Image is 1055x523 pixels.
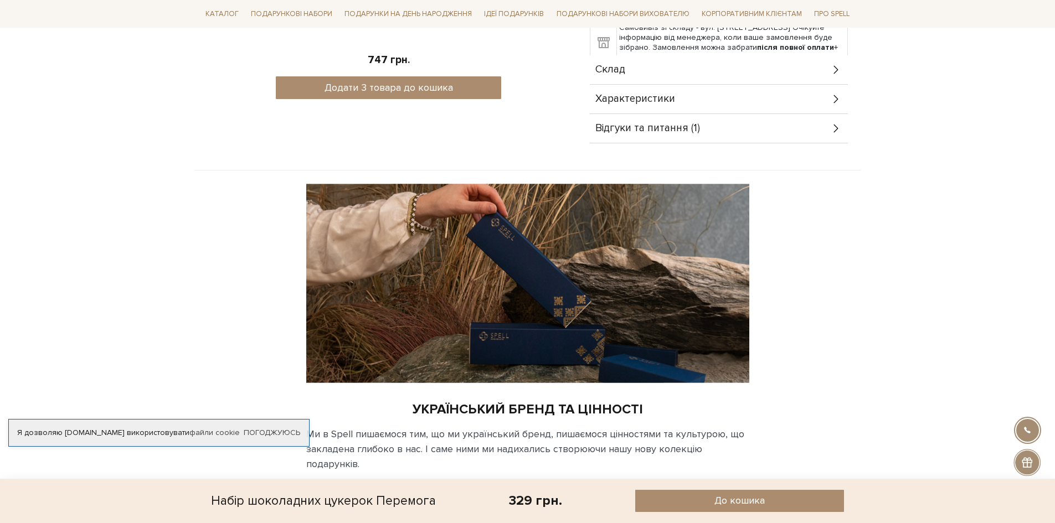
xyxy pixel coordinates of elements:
[9,428,309,438] div: Я дозволяю [DOMAIN_NAME] використовувати
[595,94,675,104] span: Характеристики
[480,6,548,23] a: Ідеї подарунків
[552,4,694,23] a: Подарункові набори вихователю
[246,6,337,23] a: Подарункові набори
[340,6,476,23] a: Подарунки на День народження
[306,392,749,418] div: УКРАЇНСЬКИЙ БРЕНД ТА ЦІННОСТІ
[244,428,300,438] a: Погоджуюсь
[306,427,749,472] div: Ми в Spell пишаємося тим, що ми український бренд, пишаємося цінностями та культурою, що закладен...
[189,428,240,437] a: файли cookie
[617,20,848,66] td: Самовивіз зі складу - вул. [STREET_ADDRESS] Очікуйте інформацію від менеджера, коли ваше замовлен...
[810,6,854,23] a: Про Spell
[368,54,410,66] span: 747 грн.
[595,65,625,75] span: Склад
[595,123,700,133] span: Відгуки та питання (1)
[714,494,765,507] span: До кошика
[509,492,562,509] div: 329 грн.
[211,490,436,512] div: Набір шоколадних цукерок Перемога
[697,4,806,23] a: Корпоративним клієнтам
[201,6,243,23] a: Каталог
[276,76,501,99] button: Додати 3 товара до кошика
[635,490,844,512] button: До кошика
[757,43,834,52] b: після повної оплати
